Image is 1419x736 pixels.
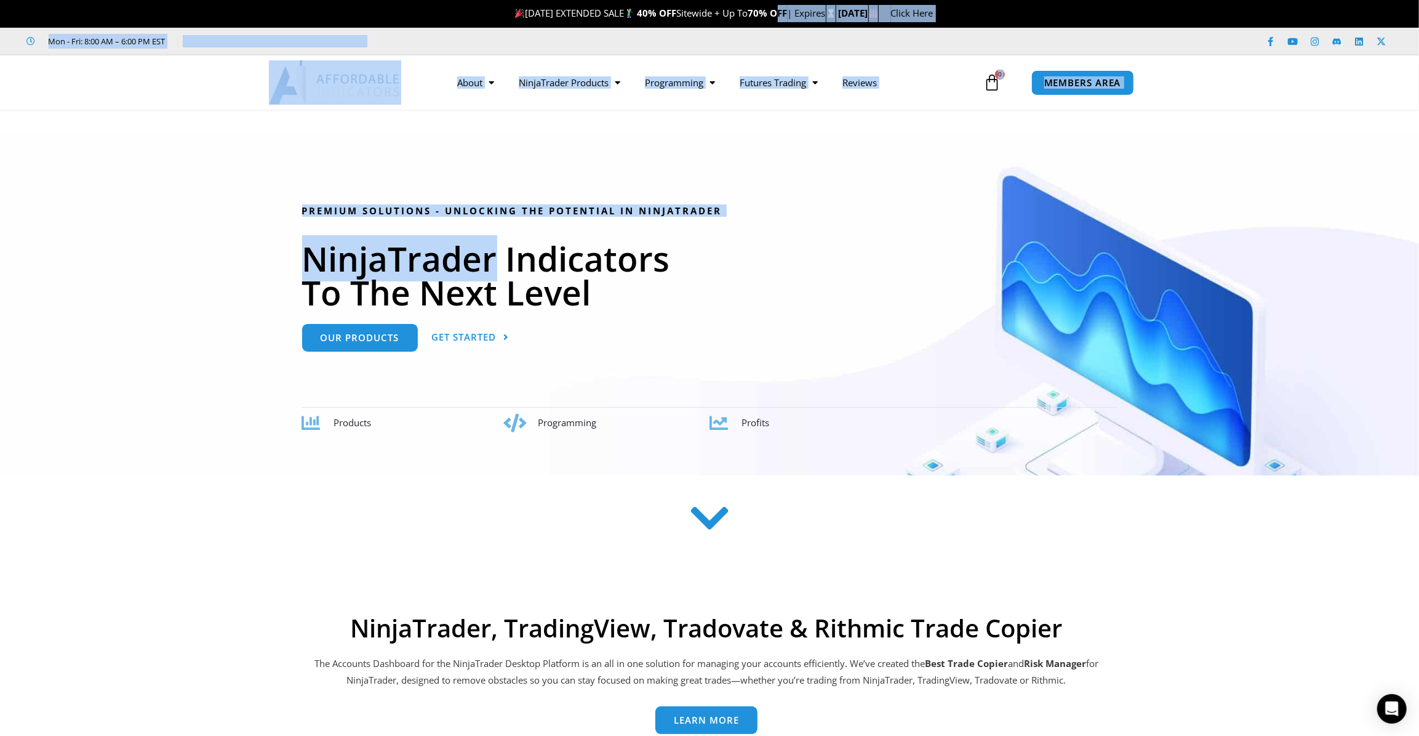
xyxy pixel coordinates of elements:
[674,716,739,725] span: Learn more
[741,416,769,429] span: Profits
[655,706,757,734] a: Learn more
[965,65,1019,100] a: 0
[1031,70,1134,95] a: MEMBERS AREA
[727,68,830,97] a: Futures Trading
[538,416,596,429] span: Programming
[269,60,401,105] img: LogoAI | Affordable Indicators – NinjaTrader
[506,68,633,97] a: NinjaTrader Products
[1377,694,1407,724] div: Open Intercom Messenger
[183,35,367,47] iframe: Customer reviews powered by Trustpilot
[334,416,372,429] span: Products
[625,9,634,18] img: 🏌️‍♂️
[1024,657,1086,669] strong: Risk Manager
[313,613,1100,643] h2: NinjaTrader, TradingView, Tradovate & Rithmic Trade Copier
[826,9,836,18] img: ⌛
[445,68,980,97] nav: Menu
[46,34,166,49] span: Mon - Fri: 8:00 AM – 6:00 PM EST
[445,68,506,97] a: About
[432,324,510,352] a: Get Started
[321,333,399,342] span: Our Products
[839,7,879,19] strong: [DATE]
[925,657,1008,669] b: Best Trade Copier
[302,205,1117,217] h6: Premium Solutions - Unlocking the Potential in NinjaTrader
[512,7,838,19] span: [DATE] EXTENDED SALE Sitewide + Up To | Expires
[515,9,524,18] img: 🎉
[1044,78,1121,87] span: MEMBERS AREA
[302,324,418,352] a: Our Products
[638,7,677,19] strong: 40% OFF
[633,68,727,97] a: Programming
[830,68,889,97] a: Reviews
[869,9,878,18] img: 🏭
[313,655,1100,690] p: The Accounts Dashboard for the NinjaTrader Desktop Platform is an all in one solution for managin...
[302,241,1117,309] h1: NinjaTrader Indicators To The Next Level
[995,70,1005,79] span: 0
[748,7,788,19] strong: 70% OFF
[891,7,933,19] a: Click Here
[432,333,497,342] span: Get Started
